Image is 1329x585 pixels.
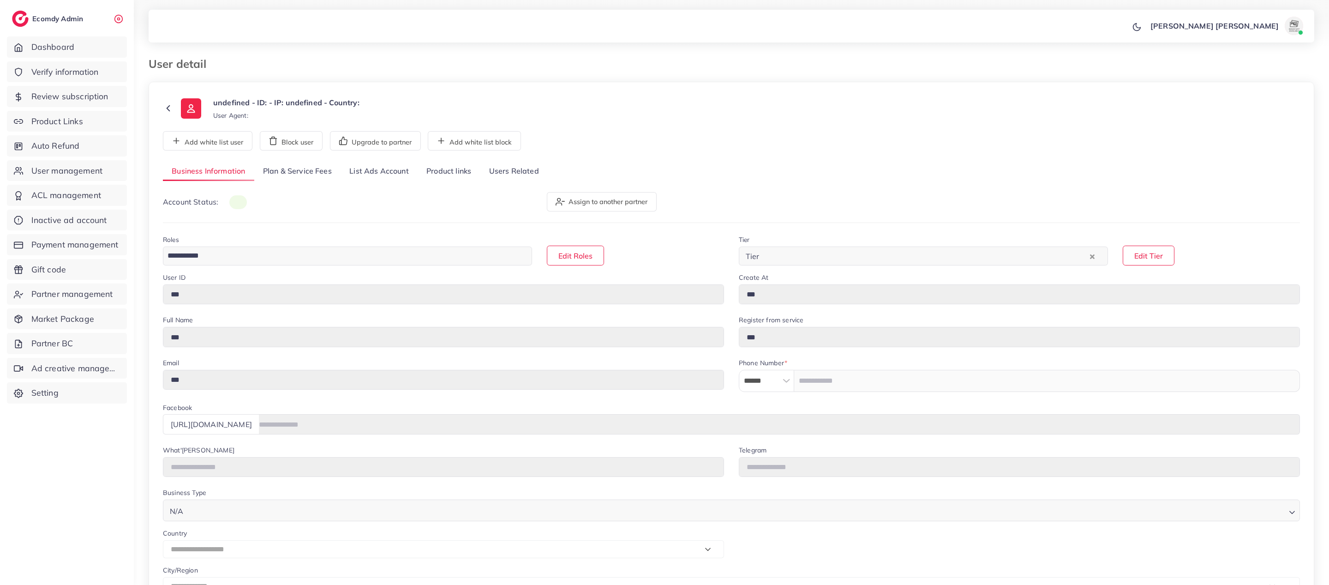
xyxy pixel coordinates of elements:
a: ACL management [7,185,127,206]
div: Search for option [163,247,532,265]
span: Auto Refund [31,140,80,152]
small: User Agent: [213,111,248,120]
p: undefined - ID: - IP: undefined - Country: [213,97,359,108]
label: Facebook [163,403,192,412]
a: [PERSON_NAME] [PERSON_NAME]avatar [1145,17,1307,35]
a: Setting [7,382,127,404]
button: Add white list user [163,131,252,151]
a: List Ads Account [341,162,418,181]
span: N/A [168,505,185,518]
a: Payment management [7,234,127,255]
a: User management [7,160,127,181]
a: Partner management [7,283,127,305]
span: Inactive ad account [31,214,107,226]
label: Phone Number [739,358,787,368]
img: ic-user-info.36bf1079.svg [181,98,201,119]
a: Product links [418,162,480,181]
label: User ID [163,273,186,282]
span: Verify information [31,66,99,78]
a: Market Package [7,308,127,330]
a: Auto Refund [7,135,127,157]
span: ACL management [31,189,101,201]
div: Search for option [163,500,1300,521]
a: Verify information [7,61,127,83]
span: Partner management [31,288,113,300]
button: Assign to another partner [547,192,657,211]
span: Product Links [31,115,83,127]
a: Dashboard [7,36,127,58]
button: Edit Roles [547,246,604,265]
a: Business Information [163,162,254,181]
label: Business Type [163,488,206,497]
a: Partner BC [7,333,127,354]
img: avatar [1285,17,1303,35]
button: Block user [260,131,323,151]
span: Dashboard [31,41,74,53]
p: [PERSON_NAME] [PERSON_NAME] [1150,20,1279,31]
span: Partner BC [31,338,73,350]
a: Users Related [480,162,547,181]
label: City/Region [163,566,198,575]
input: Search for option [186,502,1285,518]
a: logoEcomdy Admin [12,11,85,27]
input: Search for option [762,249,1088,263]
span: Payment management [31,239,119,251]
span: Gift code [31,264,66,276]
label: Telegram [739,446,766,455]
label: What'[PERSON_NAME] [163,446,234,455]
span: Market Package [31,313,94,325]
a: Gift code [7,259,127,280]
img: logo [12,11,29,27]
label: Email [163,358,179,368]
label: Full Name [163,315,193,325]
label: Tier [739,235,750,244]
span: Ad creative management [31,362,120,374]
input: Search for option [164,249,520,263]
label: Roles [163,235,179,244]
a: Review subscription [7,86,127,107]
button: Clear Selected [1090,251,1095,261]
button: Edit Tier [1123,246,1174,265]
a: Ad creative management [7,358,127,379]
a: Plan & Service Fees [254,162,341,181]
a: Product Links [7,111,127,132]
a: Inactive ad account [7,210,127,231]
label: Register from service [739,315,803,325]
label: Country [163,529,187,538]
span: Setting [31,387,59,399]
p: Account Status: [163,196,247,208]
span: User management [31,165,102,177]
span: Tier [744,249,761,263]
h2: Ecomdy Admin [32,14,85,23]
label: Create At [739,273,768,282]
div: [URL][DOMAIN_NAME] [163,414,259,434]
span: Review subscription [31,90,108,103]
button: Add white list block [428,131,521,151]
button: Upgrade to partner [330,131,421,151]
h3: User detail [149,57,214,71]
div: Search for option [739,247,1108,265]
